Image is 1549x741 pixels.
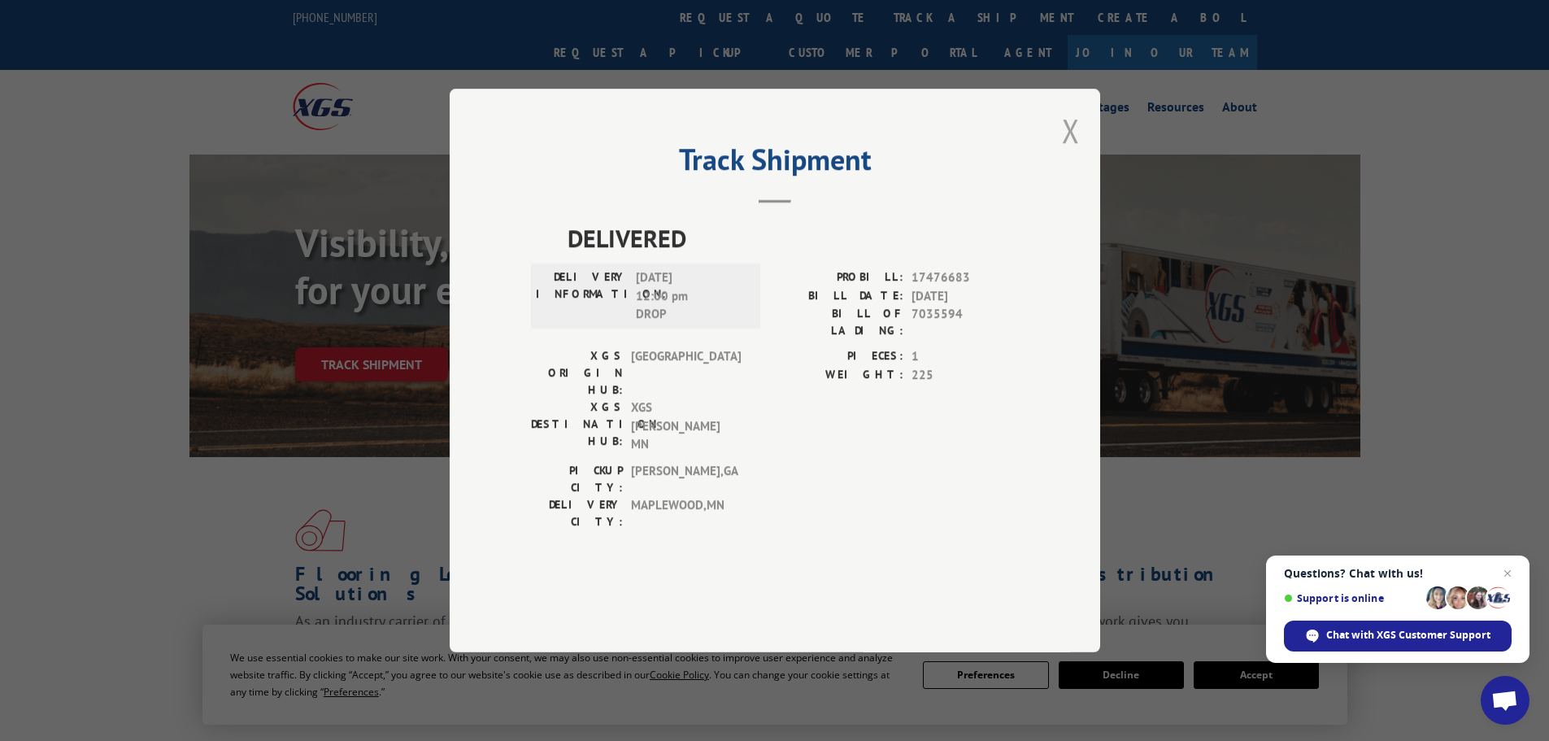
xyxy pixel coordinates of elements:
[531,462,623,496] label: PICKUP CITY:
[775,347,903,366] label: PIECES:
[1284,592,1421,604] span: Support is online
[912,268,1019,287] span: 17476683
[1284,567,1512,580] span: Questions? Chat with us!
[531,347,623,399] label: XGS ORIGIN HUB:
[775,268,903,287] label: PROBILL:
[1498,564,1517,583] span: Close chat
[912,287,1019,306] span: [DATE]
[631,347,741,399] span: [GEOGRAPHIC_DATA]
[1284,621,1512,652] div: Chat with XGS Customer Support
[1481,676,1529,725] div: Open chat
[912,366,1019,385] span: 225
[631,462,741,496] span: [PERSON_NAME] , GA
[912,347,1019,366] span: 1
[1326,628,1490,643] span: Chat with XGS Customer Support
[636,268,746,324] span: [DATE] 12:00 pm DROP
[775,287,903,306] label: BILL DATE:
[531,496,623,530] label: DELIVERY CITY:
[531,399,623,454] label: XGS DESTINATION HUB:
[775,305,903,339] label: BILL OF LADING:
[631,399,741,454] span: XGS [PERSON_NAME] MN
[536,268,628,324] label: DELIVERY INFORMATION:
[631,496,741,530] span: MAPLEWOOD , MN
[1062,109,1080,152] button: Close modal
[568,220,1019,256] span: DELIVERED
[531,148,1019,179] h2: Track Shipment
[912,305,1019,339] span: 7035594
[775,366,903,385] label: WEIGHT:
